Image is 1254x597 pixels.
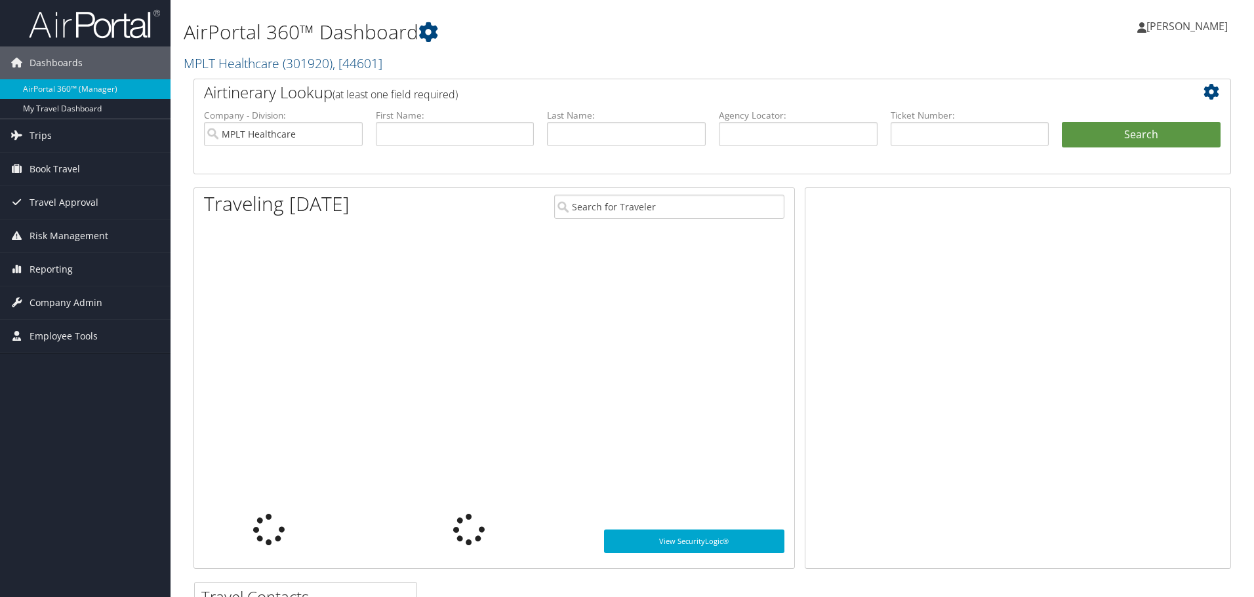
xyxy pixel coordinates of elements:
[30,186,98,219] span: Travel Approval
[29,9,160,39] img: airportal-logo.png
[184,18,889,46] h1: AirPortal 360™ Dashboard
[376,109,535,122] label: First Name:
[204,81,1134,104] h2: Airtinerary Lookup
[30,320,98,353] span: Employee Tools
[547,109,706,122] label: Last Name:
[30,153,80,185] span: Book Travel
[204,190,350,218] h1: Traveling [DATE]
[1137,7,1241,46] a: [PERSON_NAME]
[554,195,784,219] input: Search for Traveler
[204,109,363,122] label: Company - Division:
[184,54,382,72] a: MPLT Healthcare
[1062,122,1221,148] button: Search
[333,54,382,72] span: , [ 44601 ]
[283,54,333,72] span: ( 301920 )
[30,286,102,319] span: Company Admin
[30,220,108,252] span: Risk Management
[30,119,52,152] span: Trips
[604,530,784,553] a: View SecurityLogic®
[891,109,1049,122] label: Ticket Number:
[719,109,878,122] label: Agency Locator:
[333,87,458,102] span: (at least one field required)
[30,253,73,286] span: Reporting
[1146,19,1228,33] span: [PERSON_NAME]
[30,47,83,79] span: Dashboards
